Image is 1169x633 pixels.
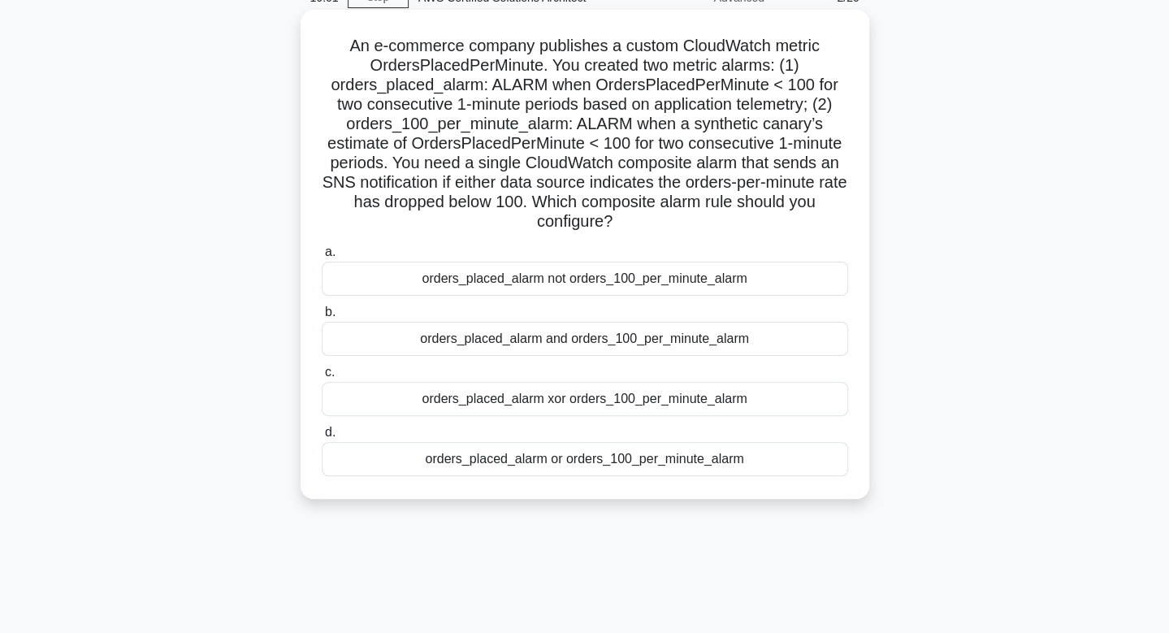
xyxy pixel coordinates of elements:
[325,425,336,439] span: d.
[322,442,848,476] div: orders_placed_alarm or orders_100_per_minute_alarm
[325,305,336,319] span: b.
[322,322,848,356] div: orders_placed_alarm and orders_100_per_minute_alarm
[322,382,848,416] div: orders_placed_alarm xor orders_100_per_minute_alarm
[325,245,336,258] span: a.
[322,262,848,296] div: orders_placed_alarm not orders_100_per_minute_alarm
[325,365,335,379] span: c.
[320,36,850,232] h5: An e-commerce company publishes a custom CloudWatch metric OrdersPlacedPerMinute. You created two...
